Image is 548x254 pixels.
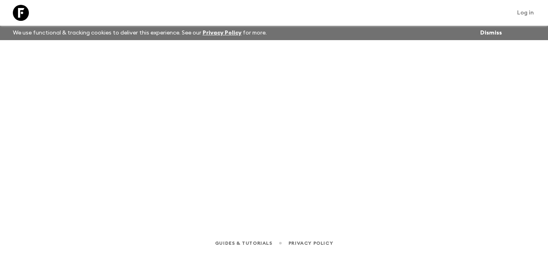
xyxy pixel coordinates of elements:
[203,30,242,36] a: Privacy Policy
[478,27,504,39] button: Dismiss
[288,239,333,248] a: Privacy Policy
[215,239,272,248] a: Guides & Tutorials
[10,26,270,40] p: We use functional & tracking cookies to deliver this experience. See our for more.
[513,7,538,18] a: Log in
